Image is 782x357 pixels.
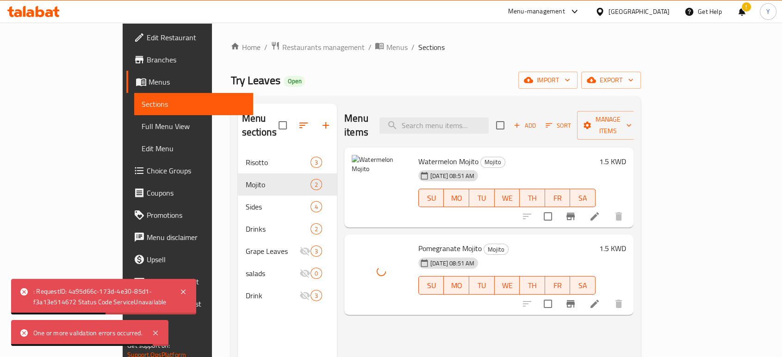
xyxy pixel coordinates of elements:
[608,293,630,315] button: delete
[589,298,600,309] a: Edit menu item
[508,6,565,17] div: Menu-management
[264,42,267,53] li: /
[418,241,482,255] span: Pomegranate Mojito
[271,41,364,53] a: Restaurants management
[427,259,478,268] span: [DATE] 08:51 AM
[245,268,299,279] span: salads
[238,240,337,262] div: Grape Leaves3
[147,232,246,243] span: Menu disclaimer
[352,155,411,214] img: Watermelon Mojito
[469,276,495,295] button: TU
[418,42,444,53] span: Sections
[149,76,246,87] span: Menus
[375,41,407,53] a: Menus
[538,207,558,226] span: Select to update
[418,276,444,295] button: SU
[549,279,567,292] span: FR
[33,328,143,338] div: One or more validation errors occurred.
[581,72,641,89] button: export
[473,191,491,205] span: TU
[495,189,520,207] button: WE
[230,70,280,91] span: Try Leaves
[245,223,310,234] span: Drinks
[427,172,478,180] span: [DATE] 08:51 AM
[574,279,592,292] span: SA
[310,290,322,301] div: items
[134,115,253,137] a: Full Menu View
[559,293,582,315] button: Branch-specific-item
[126,271,253,293] a: Coverage Report
[147,276,246,287] span: Coverage Report
[238,196,337,218] div: Sides4
[480,157,505,168] div: Mojito
[368,42,371,53] li: /
[238,148,337,310] nav: Menu sections
[126,248,253,271] a: Upsell
[126,160,253,182] a: Choice Groups
[570,276,596,295] button: SA
[33,286,170,307] div: : RequestID: 4a95d66c-173d-4e30-85d1-f3a13e514672 Status Code ServiceUnavailable
[444,276,469,295] button: MO
[142,121,246,132] span: Full Menu View
[230,41,640,53] nav: breadcrumb
[315,114,337,136] button: Add section
[574,191,592,205] span: SA
[518,72,577,89] button: import
[599,242,626,255] h6: 1.5 KWD
[126,71,253,93] a: Menus
[766,6,770,17] span: Y
[284,76,305,87] div: Open
[549,191,567,205] span: FR
[495,276,520,295] button: WE
[608,6,670,17] div: [GEOGRAPHIC_DATA]
[147,209,246,221] span: Promotions
[238,218,337,240] div: Drinks2
[589,74,633,86] span: export
[546,120,571,131] span: Sort
[447,279,465,292] span: MO
[444,189,469,207] button: MO
[526,74,570,86] span: import
[469,189,495,207] button: TU
[473,279,491,292] span: TU
[512,120,537,131] span: Add
[282,42,364,53] span: Restaurants management
[245,157,310,168] span: Risotto
[311,225,322,234] span: 2
[447,191,465,205] span: MO
[126,182,253,204] a: Coupons
[242,111,279,139] h2: Menu sections
[608,205,630,228] button: delete
[311,158,322,167] span: 3
[418,189,444,207] button: SU
[599,155,626,168] h6: 1.5 KWD
[245,201,310,212] span: Sides
[545,189,571,207] button: FR
[245,290,299,301] span: Drink
[311,291,322,300] span: 3
[126,204,253,226] a: Promotions
[292,114,315,136] span: Sort sections
[510,118,540,133] span: Add item
[520,276,545,295] button: TH
[577,111,639,140] button: Manage items
[126,226,253,248] a: Menu disclaimer
[134,93,253,115] a: Sections
[284,77,305,85] span: Open
[422,191,440,205] span: SU
[245,179,310,190] span: Mojito
[126,49,253,71] a: Branches
[299,290,310,301] svg: Inactive section
[142,98,246,110] span: Sections
[418,154,478,168] span: Watermelon Mojito
[147,54,246,65] span: Branches
[523,279,541,292] span: TH
[545,276,571,295] button: FR
[311,269,322,278] span: 0
[498,191,516,205] span: WE
[147,165,246,176] span: Choice Groups
[147,298,246,309] span: Grocery Checklist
